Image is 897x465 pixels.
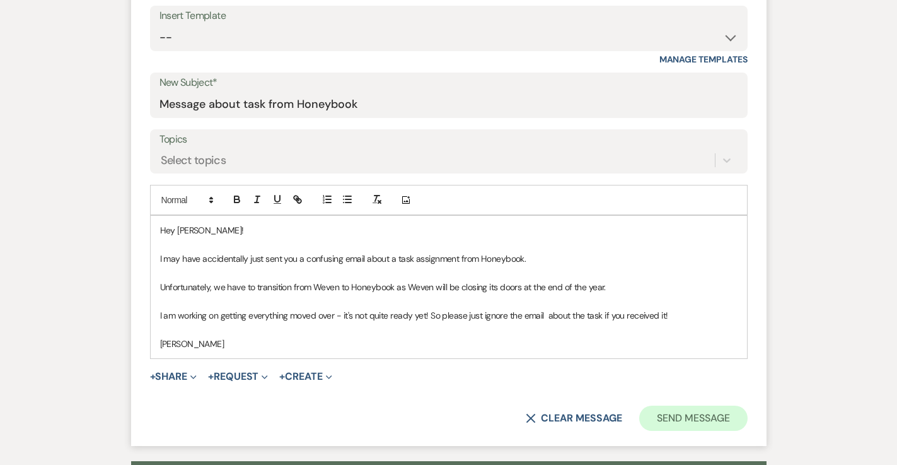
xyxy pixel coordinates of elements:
[161,152,226,169] div: Select topics
[150,372,197,382] button: Share
[160,223,738,237] p: Hey [PERSON_NAME]!
[160,252,738,266] p: I may have accidentally just sent you a confusing email about a task assignment from Honeybook.
[160,337,738,351] p: [PERSON_NAME]
[159,74,738,92] label: New Subject*
[150,372,156,382] span: +
[159,7,738,25] div: Insert Template
[160,309,738,322] p: I am working on getting everything moved over - it's not quite ready yet! So please just ignore t...
[639,406,747,431] button: Send Message
[279,372,332,382] button: Create
[208,372,214,382] span: +
[279,372,285,382] span: +
[160,280,738,294] p: Unfortunately, we have to transition from Weven to Honeybook as Weven will be closing its doors a...
[208,372,268,382] button: Request
[526,413,622,423] button: Clear message
[659,54,748,65] a: Manage Templates
[159,131,738,149] label: Topics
